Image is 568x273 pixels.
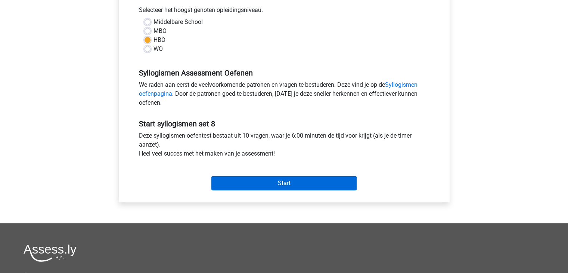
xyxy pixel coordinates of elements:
[133,131,435,161] div: Deze syllogismen oefentest bestaat uit 10 vragen, waar je 6:00 minuten de tijd voor krijgt (als j...
[153,27,167,36] label: MBO
[133,80,435,110] div: We raden aan eerst de veelvoorkomende patronen en vragen te bestuderen. Deze vind je op de . Door...
[139,68,429,77] h5: Syllogismen Assessment Oefenen
[153,45,163,53] label: WO
[153,36,165,45] label: HBO
[133,6,435,18] div: Selecteer het hoogst genoten opleidingsniveau.
[153,18,203,27] label: Middelbare School
[24,244,77,262] img: Assessly logo
[211,176,357,190] input: Start
[139,119,429,128] h5: Start syllogismen set 8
